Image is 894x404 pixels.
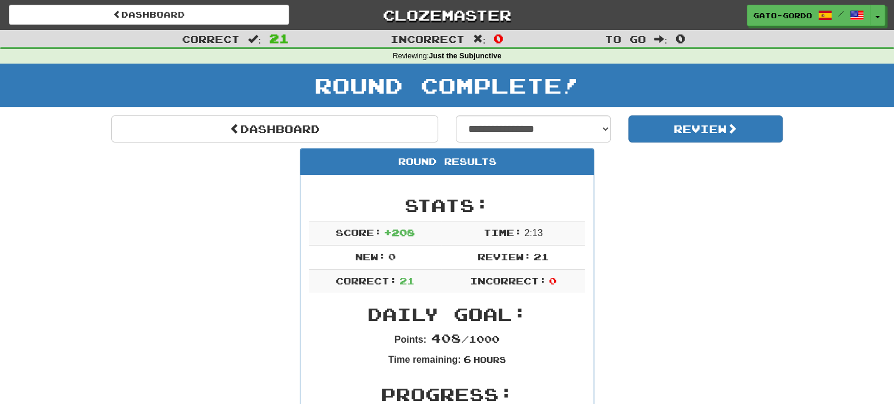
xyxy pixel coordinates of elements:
span: Gato-Gordo [753,10,812,21]
span: 2 : 13 [524,228,542,238]
span: Review: [477,251,531,262]
span: 21 [534,251,549,262]
span: 6 [463,353,471,365]
span: 21 [269,31,289,45]
strong: Time remaining: [388,355,461,365]
span: 408 [431,331,461,345]
span: : [654,34,667,44]
span: Score: [336,227,382,238]
strong: Points: [395,335,426,345]
strong: Just the Subjunctive [429,52,501,60]
span: Correct: [336,275,397,286]
span: Incorrect: [469,275,546,286]
span: : [473,34,486,44]
span: + 208 [384,227,415,238]
small: Hours [474,355,506,365]
a: Dashboard [111,115,438,143]
span: New: [355,251,385,262]
a: Clozemaster [307,5,587,25]
span: 0 [549,275,557,286]
h2: Progress: [309,385,585,404]
span: 21 [399,275,415,286]
span: / [838,9,844,18]
span: Incorrect [390,33,465,45]
h1: Round Complete! [4,74,890,97]
span: / 1000 [431,333,499,345]
span: Time: [484,227,522,238]
span: 0 [388,251,396,262]
span: : [248,34,261,44]
button: Review [628,115,783,143]
h2: Stats: [309,196,585,215]
div: Round Results [300,149,594,175]
span: 0 [494,31,504,45]
h2: Daily Goal: [309,304,585,324]
a: Dashboard [9,5,289,25]
span: Correct [182,33,240,45]
span: To go [605,33,646,45]
span: 0 [676,31,686,45]
a: Gato-Gordo / [747,5,870,26]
